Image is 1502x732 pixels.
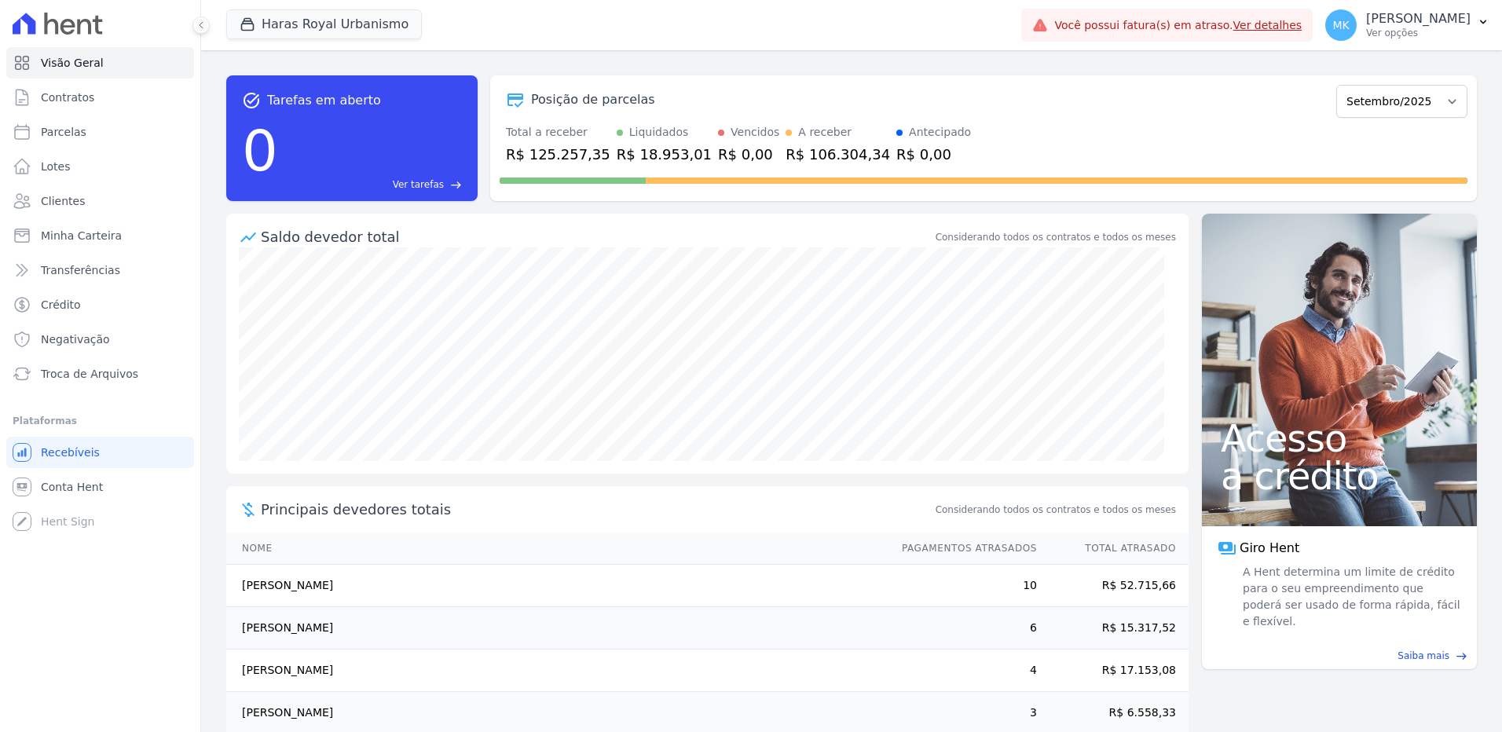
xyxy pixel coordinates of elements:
[13,412,188,430] div: Plataformas
[1038,607,1189,650] td: R$ 15.317,52
[450,179,462,191] span: east
[896,144,971,165] div: R$ 0,00
[41,297,81,313] span: Crédito
[1332,20,1349,31] span: MK
[798,124,852,141] div: A receber
[617,144,712,165] div: R$ 18.953,01
[887,650,1038,692] td: 4
[936,503,1176,517] span: Considerando todos os contratos e todos os meses
[226,533,887,565] th: Nome
[936,230,1176,244] div: Considerando todos os contratos e todos os meses
[41,193,85,209] span: Clientes
[909,124,971,141] div: Antecipado
[6,151,194,182] a: Lotes
[6,324,194,355] a: Negativação
[41,331,110,347] span: Negativação
[6,47,194,79] a: Visão Geral
[6,116,194,148] a: Parcelas
[226,607,887,650] td: [PERSON_NAME]
[629,124,689,141] div: Liquidados
[1038,565,1189,607] td: R$ 52.715,66
[41,479,103,495] span: Conta Hent
[6,185,194,217] a: Clientes
[261,226,932,247] div: Saldo devedor total
[1240,564,1461,630] span: A Hent determina um limite de crédito para o seu empreendimento que poderá ser usado de forma ráp...
[242,110,278,192] div: 0
[41,366,138,382] span: Troca de Arquivos
[41,124,86,140] span: Parcelas
[718,144,779,165] div: R$ 0,00
[393,178,444,192] span: Ver tarefas
[284,178,462,192] a: Ver tarefas east
[6,254,194,286] a: Transferências
[731,124,779,141] div: Vencidos
[1398,649,1449,663] span: Saiba mais
[6,358,194,390] a: Troca de Arquivos
[226,9,422,39] button: Haras Royal Urbanismo
[6,289,194,320] a: Crédito
[41,228,122,243] span: Minha Carteira
[1221,457,1458,495] span: a crédito
[242,91,261,110] span: task_alt
[261,499,932,520] span: Principais devedores totais
[6,82,194,113] a: Contratos
[887,607,1038,650] td: 6
[6,220,194,251] a: Minha Carteira
[226,650,887,692] td: [PERSON_NAME]
[531,90,655,109] div: Posição de parcelas
[267,91,381,110] span: Tarefas em aberto
[41,445,100,460] span: Recebíveis
[6,437,194,468] a: Recebíveis
[506,124,610,141] div: Total a receber
[41,90,94,105] span: Contratos
[1054,17,1302,34] span: Você possui fatura(s) em atraso.
[41,55,104,71] span: Visão Geral
[41,262,120,278] span: Transferências
[1038,533,1189,565] th: Total Atrasado
[887,533,1038,565] th: Pagamentos Atrasados
[1366,11,1471,27] p: [PERSON_NAME]
[1221,419,1458,457] span: Acesso
[1038,650,1189,692] td: R$ 17.153,08
[1233,19,1302,31] a: Ver detalhes
[1211,649,1467,663] a: Saiba mais east
[226,565,887,607] td: [PERSON_NAME]
[6,471,194,503] a: Conta Hent
[1240,539,1299,558] span: Giro Hent
[786,144,890,165] div: R$ 106.304,34
[1456,650,1467,662] span: east
[1366,27,1471,39] p: Ver opções
[887,565,1038,607] td: 10
[41,159,71,174] span: Lotes
[506,144,610,165] div: R$ 125.257,35
[1313,3,1502,47] button: MK [PERSON_NAME] Ver opções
